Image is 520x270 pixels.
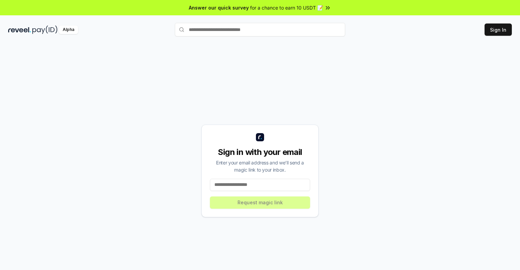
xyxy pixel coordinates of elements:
[256,133,264,141] img: logo_small
[485,23,512,36] button: Sign In
[250,4,323,11] span: for a chance to earn 10 USDT 📝
[189,4,249,11] span: Answer our quick survey
[210,147,310,158] div: Sign in with your email
[59,26,78,34] div: Alpha
[32,26,58,34] img: pay_id
[210,159,310,173] div: Enter your email address and we’ll send a magic link to your inbox.
[8,26,31,34] img: reveel_dark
